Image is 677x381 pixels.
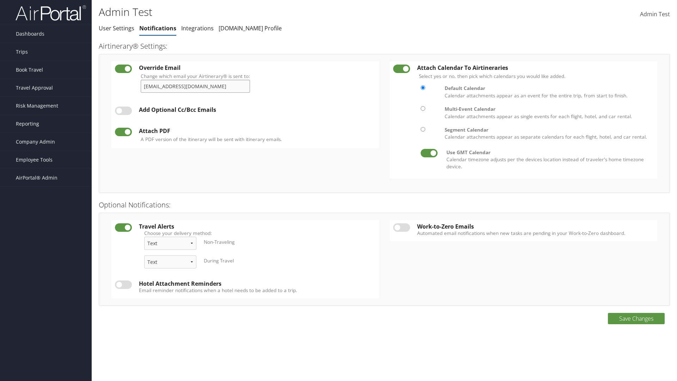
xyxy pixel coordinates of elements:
div: Default Calendar [445,85,650,92]
a: Notifications [139,24,176,32]
div: Override Email [139,65,376,71]
div: Use GMT Calendar [446,149,648,156]
label: A PDF version of the itinerary will be sent with itinerary emails. [141,136,282,143]
a: User Settings [99,24,134,32]
input: Change which email your Airtinerary® is sent to: [141,80,250,93]
span: Trips [16,43,28,61]
button: Save Changes [608,313,665,324]
label: Change which email your Airtinerary® is sent to: [141,73,250,98]
div: Multi-Event Calendar [445,105,650,113]
h3: Airtinerary® Settings: [99,41,670,51]
a: [DOMAIN_NAME] Profile [219,24,282,32]
span: Book Travel [16,61,43,79]
div: Segment Calendar [445,126,650,133]
a: Integrations [181,24,214,32]
div: Attach PDF [139,128,376,134]
div: Work-to-Zero Emails [417,223,654,230]
span: Dashboards [16,25,44,43]
label: Non-Traveling [204,238,234,246]
a: Admin Test [640,4,670,25]
label: Calendar attachments appear as single events for each flight, hotel, and car rental. [445,105,650,120]
span: Company Admin [16,133,55,151]
div: Add Optional Cc/Bcc Emails [139,107,376,113]
label: Calendar attachments appear as an event for the entire trip, from start to finish. [445,85,650,99]
span: Reporting [16,115,39,133]
label: Automated email notifications when new tasks are pending in your Work-to-Zero dashboard. [417,230,654,237]
img: airportal-logo.png [16,5,86,21]
label: Calendar attachments appear as separate calendars for each flight, hotel, and car rental. [445,126,650,141]
label: Email reminder notifications when a hotel needs to be added to a trip. [139,287,376,294]
div: Attach Calendar To Airtineraries [417,65,654,71]
label: Calendar timezone adjusts per the devices location instead of traveler's home timezone device. [446,149,648,170]
span: Admin Test [640,10,670,18]
span: Risk Management [16,97,58,115]
span: AirPortal® Admin [16,169,57,187]
span: Employee Tools [16,151,53,169]
span: Travel Approval [16,79,53,97]
h1: Admin Test [99,5,480,19]
label: During Travel [204,257,234,264]
label: Select yes or no, then pick which calendars you would like added. [419,73,566,80]
label: Choose your delivery method: [144,230,370,237]
div: Hotel Attachment Reminders [139,280,376,287]
div: Travel Alerts [139,223,376,230]
h3: Optional Notifications: [99,200,670,210]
